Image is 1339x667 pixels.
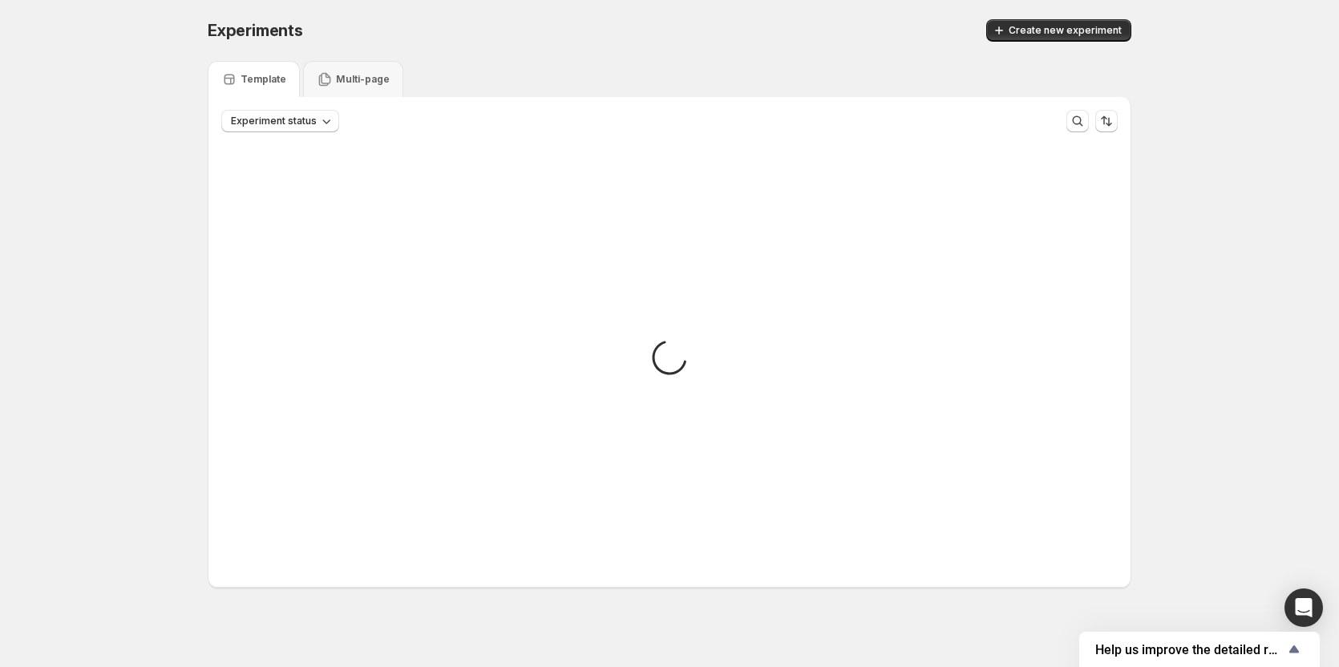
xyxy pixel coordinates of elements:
[1095,640,1304,659] button: Show survey - Help us improve the detailed report for A/B campaigns
[1009,24,1122,37] span: Create new experiment
[231,115,317,127] span: Experiment status
[1284,588,1323,627] div: Open Intercom Messenger
[986,19,1131,42] button: Create new experiment
[241,73,286,86] p: Template
[221,110,339,132] button: Experiment status
[336,73,390,86] p: Multi-page
[1095,642,1284,657] span: Help us improve the detailed report for A/B campaigns
[1095,110,1118,132] button: Sort the results
[208,21,303,40] span: Experiments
